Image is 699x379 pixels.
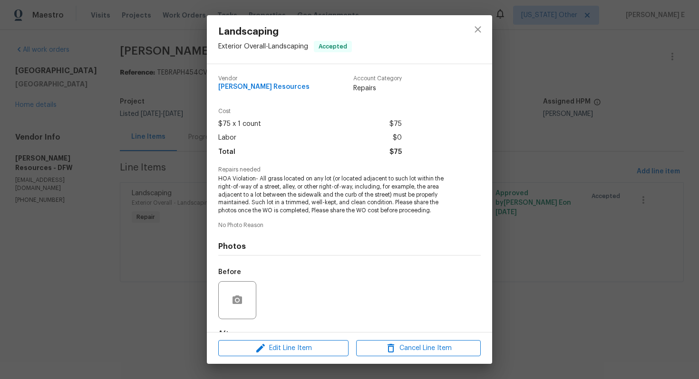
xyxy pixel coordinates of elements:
span: Total [218,145,235,159]
span: $0 [393,131,402,145]
span: Account Category [353,76,402,82]
span: Exterior Overall - Landscaping [218,43,308,50]
span: Repairs [353,84,402,93]
span: Cancel Line Item [359,342,478,354]
span: Labor [218,131,236,145]
button: Edit Line Item [218,340,349,357]
span: Vendor [218,76,310,82]
button: close [466,18,489,41]
span: Repairs needed [218,167,481,173]
span: Accepted [315,42,351,51]
span: Edit Line Item [221,342,346,354]
span: Landscaping [218,27,352,37]
button: Cancel Line Item [356,340,481,357]
span: Cost [218,108,402,114]
h5: After [218,331,236,337]
span: $75 [389,145,402,159]
span: $75 x 1 count [218,117,261,131]
span: HOA Violation- All grass located on any lot (or located adjacent to such lot within the right-of-... [218,175,455,215]
h4: Photos [218,242,481,251]
h5: Before [218,269,241,275]
span: No Photo Reason [218,222,481,228]
span: $75 [389,117,402,131]
span: [PERSON_NAME] Resources [218,84,310,91]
